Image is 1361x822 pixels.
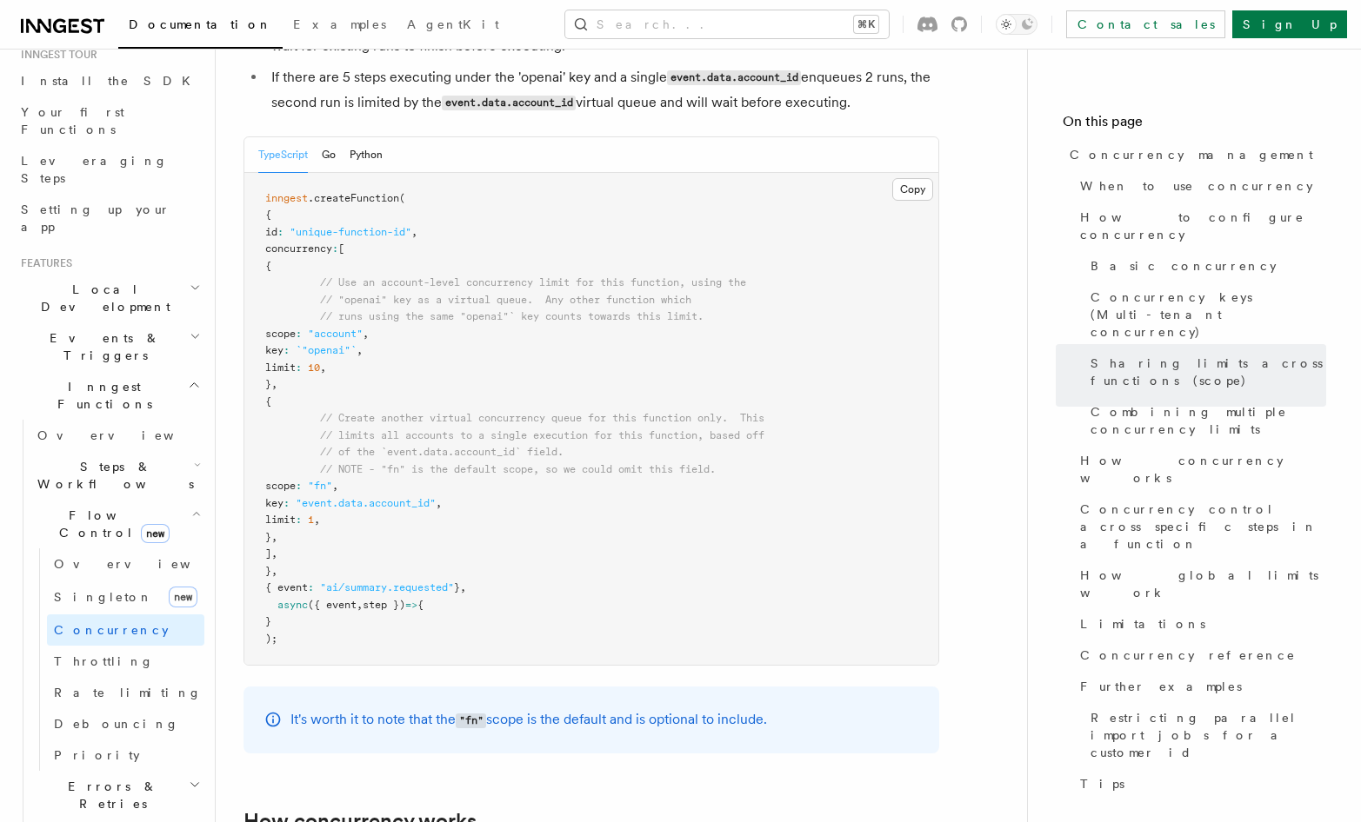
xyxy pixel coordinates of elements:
button: Events & Triggers [14,322,204,371]
span: Install the SDK [21,74,201,88]
span: // Use an account-level concurrency limit for this function, using the [320,276,746,288]
span: // Create another virtual concurrency queue for this function only. This [320,412,764,424]
span: , [436,497,442,509]
button: Errors & Retries [30,771,204,819]
span: Singleton [54,590,153,604]
span: Your first Functions [21,105,124,136]
span: "ai/summary.requested" [320,581,454,593]
a: Throttling [47,646,204,677]
span: concurrency [265,242,332,255]
p: It's worth it to note that the scope is the default and is optional to include. [290,707,767,733]
span: , [271,531,277,543]
a: Contact sales [1066,10,1225,38]
a: Sharing limits across functions (scope) [1084,348,1326,396]
a: Leveraging Steps [14,145,204,194]
span: Concurrency control across specific steps in a function [1080,500,1326,553]
span: key [265,497,284,509]
span: Inngest Functions [14,378,188,413]
span: Concurrency [54,623,169,637]
span: scope [265,328,296,340]
code: "fn" [456,713,486,728]
span: // of the `event.data.account_id` field. [320,446,564,458]
span: Inngest tour [14,48,97,62]
kbd: ⌘K [854,16,878,33]
span: "account" [308,328,363,340]
span: Tips [1080,775,1124,792]
a: When to use concurrency [1073,170,1326,202]
span: Leveraging Steps [21,154,168,185]
span: Priority [54,748,140,762]
span: } [265,378,271,390]
span: Steps & Workflows [30,458,194,493]
span: : [308,581,314,593]
span: , [320,361,326,374]
a: Rate limiting [47,677,204,708]
a: Documentation [118,5,283,49]
a: AgentKit [397,5,510,47]
span: { [417,599,424,611]
a: Singletonnew [47,580,204,614]
code: event.data.account_id [667,70,801,85]
span: scope [265,480,296,492]
span: , [271,547,277,560]
button: Steps & Workflows [30,451,204,500]
span: Local Development [14,281,190,315]
span: , [271,378,277,390]
code: event.data.account_id [442,96,576,110]
a: Combining multiple concurrency limits [1084,396,1326,445]
span: ({ event [308,599,357,611]
span: async [277,599,308,611]
span: , [314,514,320,526]
a: Setting up your app [14,194,204,242]
span: When to use concurrency [1080,177,1313,195]
span: : [296,328,302,340]
span: inngest [265,192,308,204]
a: How to configure concurrency [1073,202,1326,250]
span: AgentKit [407,17,499,31]
a: Concurrency [47,614,204,646]
span: .createFunction [308,192,399,204]
span: { [265,395,271,408]
span: } [454,581,460,593]
span: Concurrency reference [1080,646,1296,664]
a: Concurrency reference [1073,640,1326,671]
span: `"openai"` [296,344,357,356]
span: Documentation [129,17,272,31]
span: Further examples [1080,678,1242,695]
span: , [357,344,363,356]
span: "fn" [308,480,332,492]
h4: On this page [1063,111,1326,139]
span: Events & Triggers [14,329,190,364]
span: , [411,226,417,238]
span: => [405,599,417,611]
span: } [265,565,271,577]
span: { event [265,581,308,593]
a: Your first Functions [14,96,204,145]
div: Flow Controlnew [30,548,204,771]
span: Restricting parallel import jobs for a customer id [1091,709,1326,761]
span: ( [399,192,405,204]
span: , [460,581,466,593]
a: How concurrency works [1073,445,1326,494]
a: Examples [283,5,397,47]
button: Go [322,137,336,173]
span: : [284,344,290,356]
a: Sign Up [1232,10,1347,38]
span: , [357,599,363,611]
a: Basic concurrency [1084,250,1326,282]
span: : [296,480,302,492]
span: new [141,524,170,543]
a: Debouncing [47,708,204,739]
span: limit [265,514,296,526]
a: Concurrency control across specific steps in a function [1073,494,1326,560]
span: : [296,361,302,374]
span: How to configure concurrency [1080,209,1326,243]
span: Overview [54,557,233,571]
a: How global limits work [1073,560,1326,608]
span: Overview [37,428,217,442]
span: Errors & Retries [30,778,189,812]
a: Concurrency keys (Multi-tenant concurrency) [1084,282,1326,348]
span: // limits all accounts to a single execution for this function, based off [320,429,764,441]
span: : [284,497,290,509]
span: : [277,226,284,238]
